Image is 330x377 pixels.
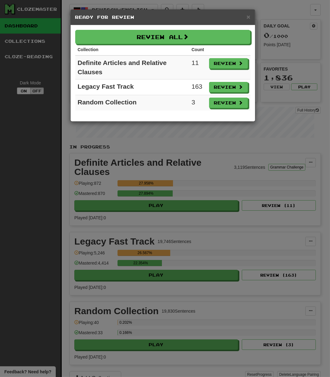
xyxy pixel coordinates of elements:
span: × [246,13,250,20]
button: Close [246,14,250,20]
th: Collection [75,44,189,55]
button: Review [209,98,248,108]
td: 3 [189,95,206,111]
button: Review [209,58,248,69]
button: Review [209,82,248,92]
td: Definite Articles and Relative Clauses [75,55,189,79]
td: 11 [189,55,206,79]
th: Count [189,44,206,55]
td: Random Collection [75,95,189,111]
td: 163 [189,79,206,95]
td: Legacy Fast Track [75,79,189,95]
button: Review All [75,30,250,44]
h5: Ready for Review [75,14,250,20]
